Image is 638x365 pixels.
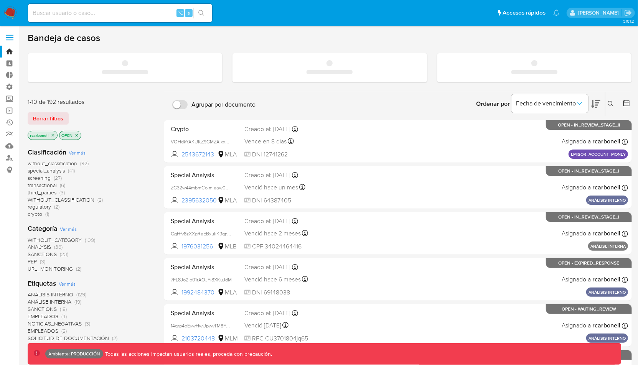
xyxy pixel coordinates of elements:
a: Notificaciones [553,10,560,16]
input: Buscar usuario o caso... [28,8,212,18]
button: search-icon [193,8,209,18]
p: ramiro.carbonell@mercadolibre.com.co [578,9,622,16]
p: Todas las acciones impactan usuarios reales, proceda con precaución. [103,350,272,358]
a: Salir [624,9,632,17]
span: s [188,9,190,16]
span: Accesos rápidos [503,9,546,17]
p: Ambiente: PRODUCCIÓN [48,352,100,355]
span: ⌥ [177,9,183,16]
